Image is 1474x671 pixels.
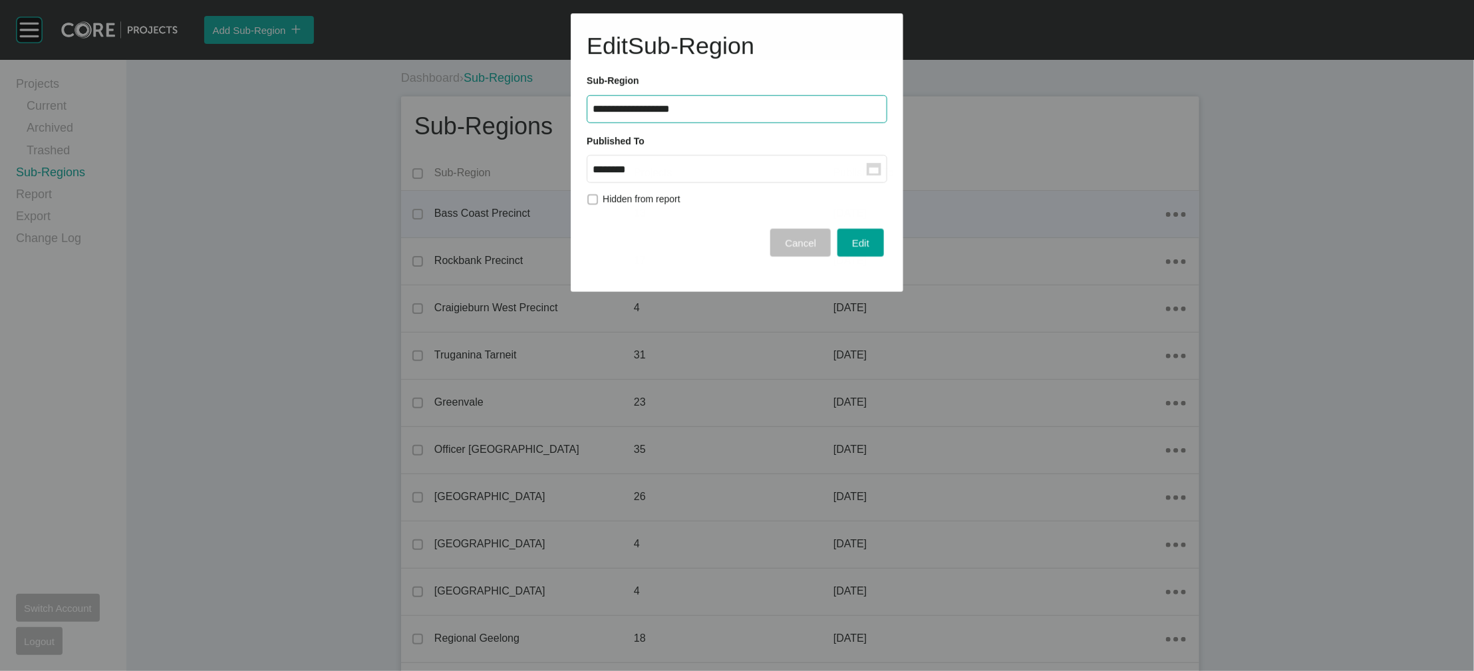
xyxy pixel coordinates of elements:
button: Cancel [770,229,831,257]
button: Edit [837,229,884,257]
span: Cancel [785,237,816,249]
h1: Edit Sub-Region [587,29,887,63]
label: Published To [587,136,645,146]
label: Sub-Region [587,75,639,86]
span: Edit [852,237,869,249]
p: Hidden from report [603,193,680,206]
